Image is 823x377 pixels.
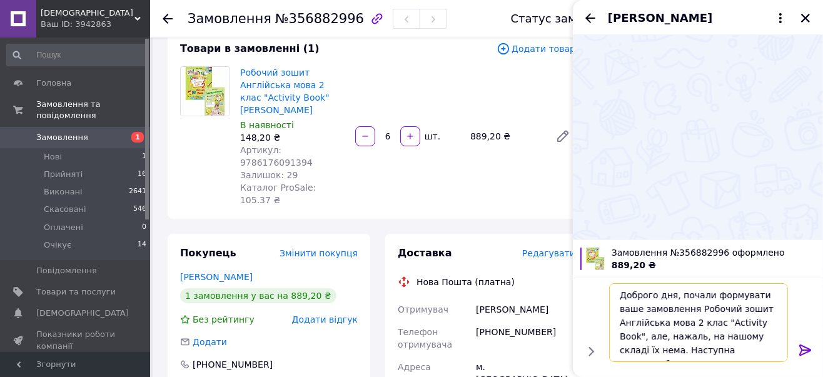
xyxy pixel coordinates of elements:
span: №356882996 [275,11,364,26]
textarea: Доброго дня, почали формувати ваше замовлення Робочий зошит Англійська мова 2 клас "Activity Book... [609,283,788,362]
div: Нова Пошта (платна) [413,276,518,288]
span: Додати відгук [292,314,358,324]
span: 14 [138,239,146,251]
span: Без рейтингу [193,314,255,324]
span: Замовлення [36,132,88,143]
span: [DEMOGRAPHIC_DATA] [36,308,129,319]
div: шт. [422,130,442,143]
span: Повідомлення [36,265,97,276]
span: 1 [131,132,144,143]
span: Додати товар [497,42,575,56]
div: [PERSON_NAME] [473,298,578,321]
span: 889,20 ₴ [612,260,656,270]
span: Рампа [41,8,134,19]
span: Додати [193,337,227,347]
img: 6230461413_w100_h100_robochij-zoshit-anglijska.jpg [584,248,607,270]
div: [PHONE_NUMBER] [191,358,274,371]
div: Статус замовлення [511,13,626,25]
span: Замовлення №356882996 оформлено [612,246,815,259]
input: Пошук [6,44,148,66]
span: В наявності [240,120,294,130]
span: Покупець [180,247,236,259]
span: Очікує [44,239,71,251]
div: 1 замовлення у вас на 889,20 ₴ [180,288,336,303]
span: Оплачені [44,222,83,233]
button: [PERSON_NAME] [608,10,788,26]
span: Каталог ProSale: 105.37 ₴ [240,183,316,205]
span: Редагувати [522,248,575,258]
span: Артикул: 9786176091394 [240,145,313,168]
span: 546 [133,204,146,215]
img: Робочий зошит Англійська мова 2 клас "Activity Book" Карпюк [181,67,230,116]
span: 2641 [129,186,146,198]
span: Залишок: 29 [240,170,298,180]
button: Назад [583,11,598,26]
div: Ваш ID: 3942863 [41,19,150,30]
span: Товари та послуги [36,286,116,298]
a: [PERSON_NAME] [180,272,253,282]
span: 0 [142,222,146,233]
span: [PERSON_NAME] [608,10,712,26]
span: Змінити покупця [280,248,358,258]
span: Головна [36,78,71,89]
span: Замовлення [188,11,271,26]
span: Телефон отримувача [398,327,452,349]
div: Повернутися назад [163,13,173,25]
span: Показники роботи компанії [36,329,116,351]
span: Отримувач [398,304,448,314]
button: Показати кнопки [583,343,599,359]
span: Адреса [398,362,431,372]
span: Виконані [44,186,83,198]
span: Нові [44,151,62,163]
a: Редагувати [550,124,575,149]
div: 889,20 ₴ [465,128,545,145]
span: Товари в замовленні (1) [180,43,320,54]
span: 16 [138,169,146,180]
a: Робочий зошит Англійська мова 2 клас "Activity Book" [PERSON_NAME] [240,68,330,115]
div: [PHONE_NUMBER] [473,321,578,356]
span: Прийняті [44,169,83,180]
span: Скасовані [44,204,86,215]
button: Закрити [798,11,813,26]
span: 1 [142,151,146,163]
span: Замовлення та повідомлення [36,99,150,121]
span: Доставка [398,247,452,259]
div: 148,20 ₴ [240,131,345,144]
